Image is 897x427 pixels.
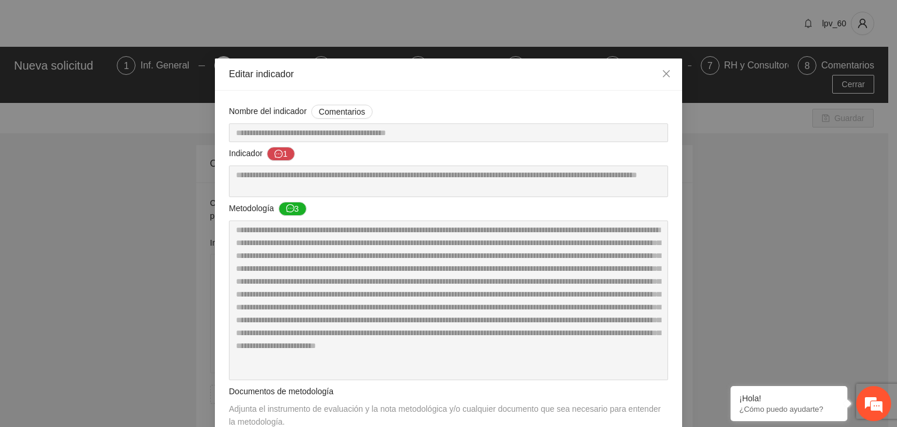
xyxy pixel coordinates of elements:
[274,150,283,159] span: message
[739,405,839,414] p: ¿Cómo puedo ayudarte?
[662,69,671,78] span: close
[229,68,668,81] div: Editar indicador
[229,147,295,161] span: Indicador
[279,202,307,216] button: Metodología
[286,204,294,213] span: message
[267,147,295,161] button: Indicador
[311,105,373,119] button: Nombre del indicador
[739,394,839,403] div: ¡Hola!
[319,105,365,118] span: Comentarios
[229,105,373,119] span: Nombre del indicador
[651,58,682,90] button: Close
[229,387,333,396] span: Documentos de metodología
[229,404,660,426] span: Adjunta el instrumento de evaluación y la nota metodológica y/o cualquier documento que sea neces...
[229,202,307,216] span: Metodología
